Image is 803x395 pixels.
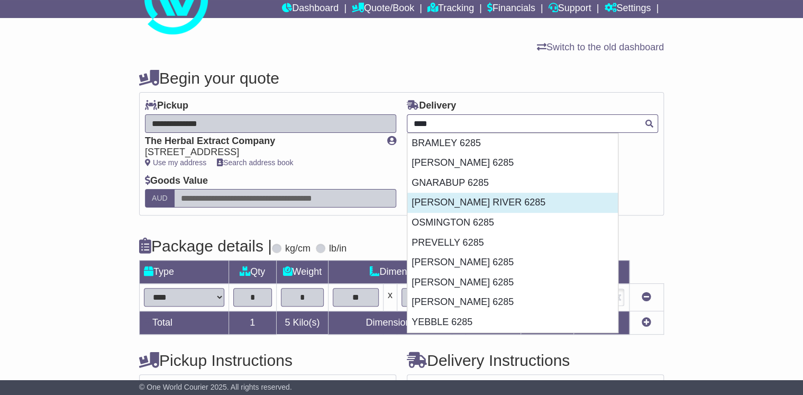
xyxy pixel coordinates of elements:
a: Remove this item [642,292,651,302]
div: BRAMLEY 6285 [407,133,618,154]
span: © One World Courier 2025. All rights reserved. [139,383,292,391]
a: Add new item [642,317,651,328]
label: Goods Value [145,175,208,187]
td: x [383,284,397,311]
div: [STREET_ADDRESS] [145,147,377,158]
td: Dimensions in Centimetre(s) [328,311,521,335]
h4: Begin your quote [139,69,664,87]
td: Total [140,311,229,335]
td: Kilo(s) [276,311,328,335]
td: 1 [229,311,276,335]
h4: Delivery Instructions [407,352,664,369]
td: Dimensions (L x W x H) [328,261,521,284]
div: [PERSON_NAME] 6285 [407,253,618,273]
div: [PERSON_NAME] 6285 [407,273,618,293]
div: YEBBLE 6285 [407,312,618,333]
div: [PERSON_NAME] 6285 [407,153,618,173]
label: lb/in [329,243,346,255]
td: Type [140,261,229,284]
a: Use my address [145,158,206,167]
div: [PERSON_NAME] RIVER 6285 [407,193,618,213]
a: Search address book [217,158,293,167]
label: Pickup [145,100,188,112]
div: OSMINGTON 6285 [407,213,618,233]
span: 5 [285,317,290,328]
div: The Herbal Extract Company [145,136,377,147]
td: Weight [276,261,328,284]
div: PREVELLY 6285 [407,233,618,253]
h4: Pickup Instructions [139,352,396,369]
typeahead: Please provide city [407,114,658,133]
div: [PERSON_NAME] 6285 [407,292,618,312]
label: kg/cm [285,243,311,255]
label: Delivery [407,100,456,112]
td: Qty [229,261,276,284]
h4: Package details | [139,237,272,255]
label: AUD [145,189,175,208]
a: Switch to the old dashboard [537,42,664,52]
div: GNARABUP 6285 [407,173,618,193]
